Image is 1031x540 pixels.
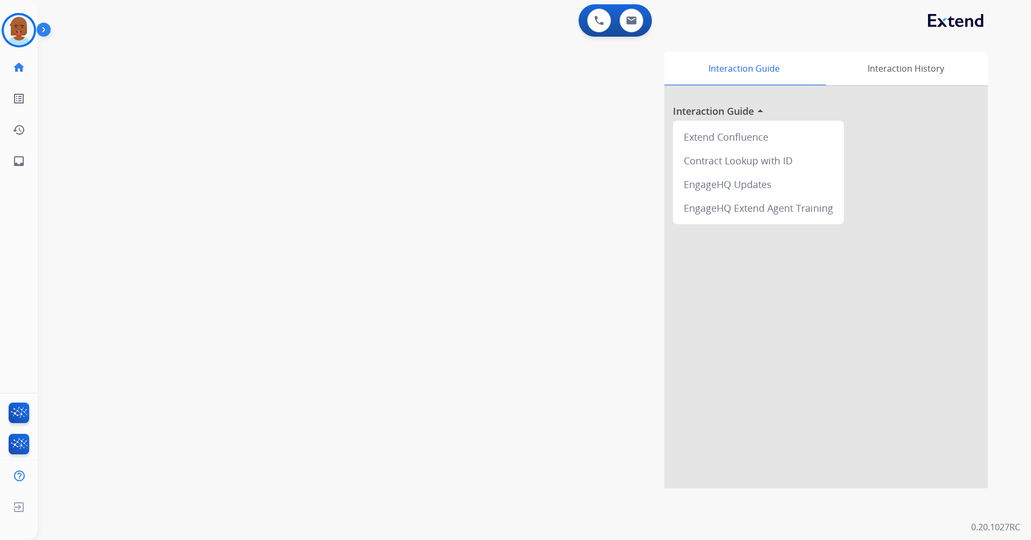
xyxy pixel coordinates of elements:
[677,125,840,149] div: Extend Confluence
[677,196,840,220] div: EngageHQ Extend Agent Training
[664,52,823,85] div: Interaction Guide
[677,149,840,172] div: Contract Lookup with ID
[12,123,25,136] mat-icon: history
[677,172,840,196] div: EngageHQ Updates
[12,61,25,74] mat-icon: home
[12,155,25,168] mat-icon: inbox
[971,521,1020,534] p: 0.20.1027RC
[4,15,34,45] img: avatar
[12,92,25,105] mat-icon: list_alt
[823,52,988,85] div: Interaction History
